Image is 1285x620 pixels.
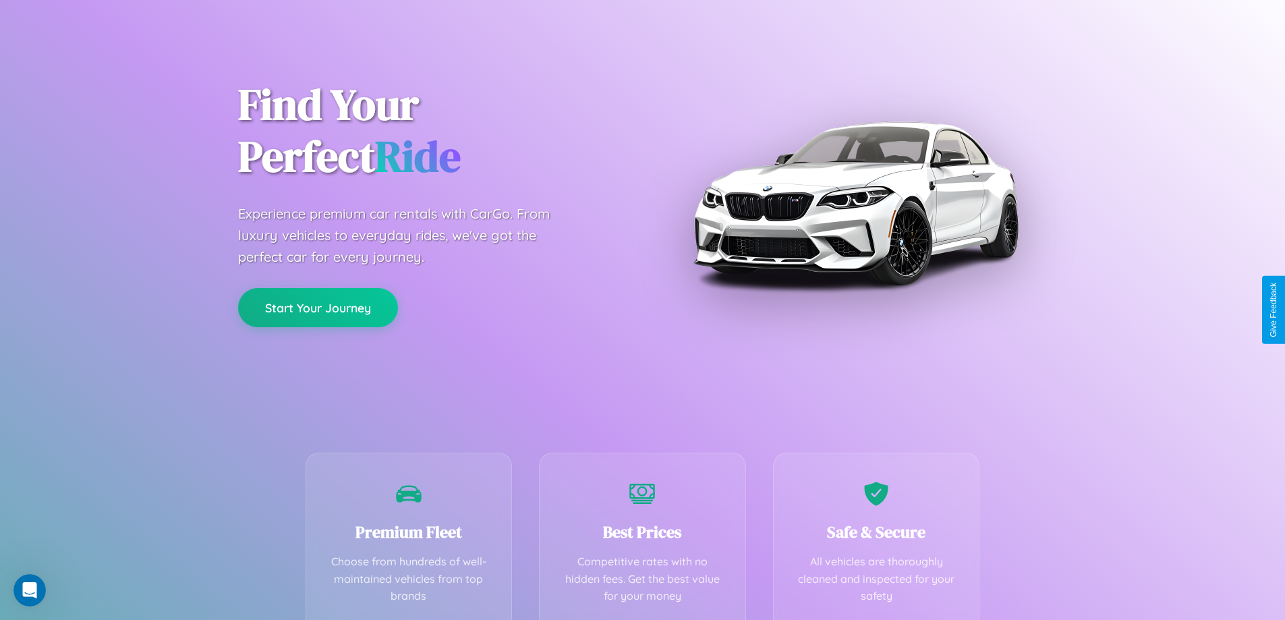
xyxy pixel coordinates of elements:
h3: Premium Fleet [326,521,492,543]
button: Start Your Journey [238,288,398,327]
p: Choose from hundreds of well-maintained vehicles from top brands [326,553,492,605]
iframe: Intercom live chat [13,574,46,607]
p: Competitive rates with no hidden fees. Get the best value for your money [560,553,725,605]
h1: Find Your Perfect [238,79,623,183]
img: Premium BMW car rental vehicle [687,34,1024,372]
h3: Safe & Secure [794,521,959,543]
p: All vehicles are thoroughly cleaned and inspected for your safety [794,553,959,605]
span: Ride [375,127,461,186]
h3: Best Prices [560,521,725,543]
p: Experience premium car rentals with CarGo. From luxury vehicles to everyday rides, we've got the ... [238,203,575,268]
div: Give Feedback [1269,283,1278,337]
